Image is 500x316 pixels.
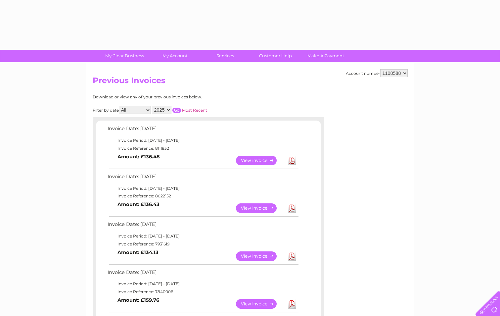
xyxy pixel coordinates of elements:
b: Amount: £136.48 [117,154,160,160]
a: Download [288,251,296,261]
td: Invoice Period: [DATE] - [DATE] [106,136,299,144]
a: View [236,299,285,309]
td: Invoice Period: [DATE] - [DATE] [106,232,299,240]
a: Make A Payment [298,50,353,62]
a: View [236,203,285,213]
h2: Previous Invoices [93,76,408,88]
a: View [236,251,285,261]
a: Download [288,203,296,213]
td: Invoice Reference: 7931619 [106,240,299,248]
td: Invoice Date: [DATE] [106,124,299,136]
div: Filter by date [93,106,266,114]
td: Invoice Reference: 8022152 [106,192,299,200]
td: Invoice Reference: 7840006 [106,288,299,296]
td: Invoice Period: [DATE] - [DATE] [106,280,299,288]
a: Most Recent [182,108,207,113]
td: Invoice Date: [DATE] [106,220,299,232]
b: Amount: £159.76 [117,297,159,303]
a: Download [288,156,296,165]
a: View [236,156,285,165]
a: Services [198,50,252,62]
b: Amount: £134.13 [117,249,159,255]
a: Download [288,299,296,309]
a: My Account [148,50,202,62]
td: Invoice Date: [DATE] [106,172,299,184]
a: My Clear Business [97,50,152,62]
b: Amount: £136.43 [117,201,159,207]
div: Download or view any of your previous invoices below. [93,95,266,99]
td: Invoice Period: [DATE] - [DATE] [106,184,299,192]
a: Customer Help [248,50,303,62]
div: Account number [346,69,408,77]
td: Invoice Reference: 8111832 [106,144,299,152]
td: Invoice Date: [DATE] [106,268,299,280]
